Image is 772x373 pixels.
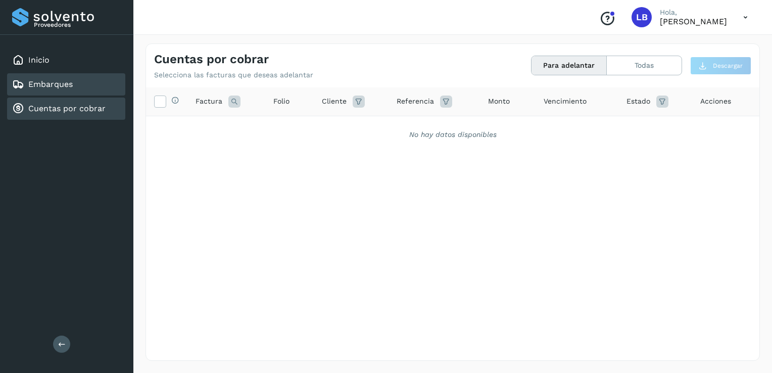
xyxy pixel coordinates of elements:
[660,17,727,26] p: Leticia Bolaños Serrano
[700,96,731,107] span: Acciones
[660,8,727,17] p: Hola,
[154,71,313,79] p: Selecciona las facturas que deseas adelantar
[7,98,125,120] div: Cuentas por cobrar
[544,96,587,107] span: Vencimiento
[607,56,682,75] button: Todas
[28,79,73,89] a: Embarques
[28,55,50,65] a: Inicio
[322,96,347,107] span: Cliente
[28,104,106,113] a: Cuentas por cobrar
[196,96,222,107] span: Factura
[397,96,434,107] span: Referencia
[273,96,289,107] span: Folio
[532,56,607,75] button: Para adelantar
[7,73,125,96] div: Embarques
[154,52,269,67] h4: Cuentas por cobrar
[690,57,751,75] button: Descargar
[488,96,510,107] span: Monto
[626,96,650,107] span: Estado
[159,129,746,140] div: No hay datos disponibles
[7,49,125,71] div: Inicio
[713,61,743,70] span: Descargar
[34,21,121,28] p: Proveedores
